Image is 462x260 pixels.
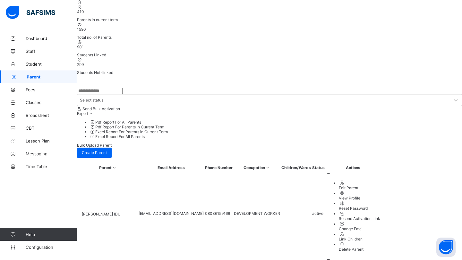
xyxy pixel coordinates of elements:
div: Reset Password [339,206,380,211]
span: 901 [77,45,84,49]
i: Sort in Ascending Order [112,165,117,170]
span: Help [26,232,77,237]
th: Occupation [234,165,280,170]
span: Total no. of Parents [77,35,112,40]
th: Actions [326,165,381,170]
td: 08036159166 [205,171,233,256]
th: Status [312,165,325,170]
span: Classes [26,100,77,105]
span: Send Bulk Activation [82,106,120,111]
span: 1590 [77,27,86,32]
li: dropdown-list-item-null-0 [90,120,462,125]
span: Messaging [26,151,77,156]
th: Children/Wards [281,165,311,170]
span: 299 [77,62,84,67]
span: Time Table [26,164,77,169]
li: dropdown-list-item-null-2 [90,129,462,134]
span: [PERSON_NAME] IDU [82,212,121,216]
span: Students Linked [77,53,106,57]
button: Open asap [436,238,456,257]
span: active [312,211,323,216]
th: Email Address [138,165,204,170]
span: Create Parent [82,150,107,155]
div: Select status [80,98,103,102]
span: Bulk Upload Parent [77,143,112,148]
th: Parent [78,165,138,170]
th: Phone Number [205,165,233,170]
span: Lesson Plan [26,138,77,143]
div: Resend Activation Link [339,216,380,221]
span: Parents in current term [77,17,118,22]
span: Dashboard [26,36,77,41]
div: Change Email [339,226,380,231]
div: Link Children [339,237,380,241]
span: Student [26,61,77,67]
span: Students Not-linked [77,70,113,75]
span: Configuration [26,245,77,250]
td: [EMAIL_ADDRESS][DOMAIN_NAME] [138,171,204,256]
div: View Profile [339,196,380,200]
i: Sort in Ascending Order [265,165,270,170]
span: Parent [27,74,77,79]
td: DEVELOPMENT WORKER [234,171,280,256]
div: Delete Parent [339,247,380,252]
span: Broadsheet [26,113,77,118]
div: Edit Parent [339,185,380,190]
span: CBT [26,126,77,131]
span: Export [77,111,88,116]
span: 410 [77,9,84,14]
span: Fees [26,87,77,92]
img: safsims [6,6,55,19]
li: dropdown-list-item-null-3 [90,134,462,139]
li: dropdown-list-item-null-1 [90,125,462,129]
span: Staff [26,49,77,54]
